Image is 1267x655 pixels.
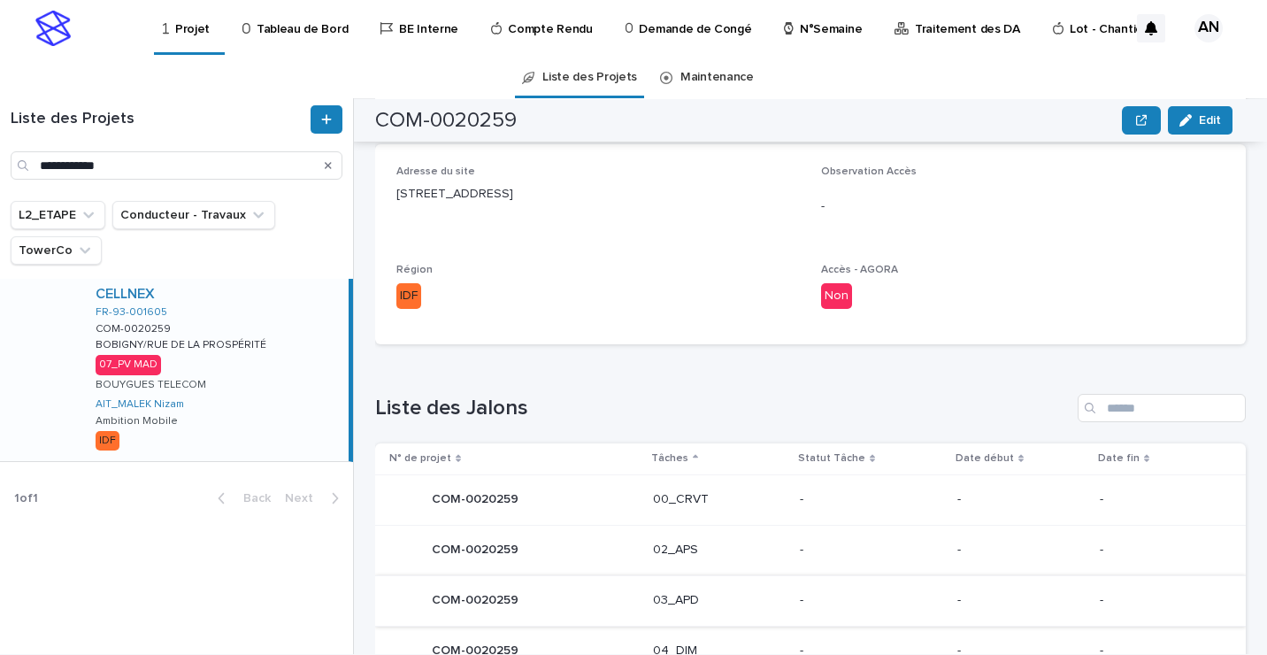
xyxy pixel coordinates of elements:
[375,575,1246,626] tr: COM-0020259COM-0020259 03_APD---
[389,449,451,468] p: N° de projet
[375,474,1246,525] tr: COM-0020259COM-0020259 00_CRVT---
[1100,492,1217,507] p: -
[396,185,800,204] p: [STREET_ADDRESS]
[1168,106,1232,135] button: Edit
[957,492,1086,507] p: -
[1199,114,1221,127] span: Edit
[432,589,522,608] p: COM-0020259
[112,201,275,229] button: Conducteur - Travaux
[35,11,71,46] img: stacker-logo-s-only.png
[432,539,522,558] p: COM-0020259
[375,396,1071,421] h1: Liste des Jalons
[96,286,155,303] a: CELLNEX
[821,166,917,177] span: Observation Accès
[203,490,278,506] button: Back
[11,151,342,180] input: Search
[375,525,1246,575] tr: COM-0020259COM-0020259 02_APS---
[651,449,688,468] p: Tâches
[96,398,184,411] a: AIT_MALEK Nizam
[96,379,206,391] p: BOUYGUES TELECOM
[1194,14,1223,42] div: AN
[798,449,865,468] p: Statut Tâche
[396,265,433,275] span: Région
[1100,543,1217,558] p: -
[396,283,421,309] div: IDF
[96,306,167,319] a: FR-93-001605
[11,201,105,229] button: L2_ETAPE
[800,593,944,608] p: -
[1098,449,1140,468] p: Date fin
[653,543,786,558] p: 02_APS
[821,265,898,275] span: Accès - AGORA
[956,449,1014,468] p: Date début
[800,492,944,507] p: -
[375,108,517,134] h2: COM-0020259
[957,543,1086,558] p: -
[653,492,786,507] p: 00_CRVT
[96,320,174,335] p: COM-0020259
[821,283,852,309] div: Non
[1100,593,1217,608] p: -
[278,490,353,506] button: Next
[96,355,161,374] div: 07_PV MAD
[653,593,786,608] p: 03_APD
[396,166,475,177] span: Adresse du site
[957,593,1086,608] p: -
[96,415,178,428] p: Ambition Mobile
[11,236,102,265] button: TowerCo
[96,431,119,451] div: IDF
[11,110,307,129] h1: Liste des Projets
[542,57,637,98] a: Liste des Projets
[1078,394,1246,422] input: Search
[821,197,1225,216] p: -
[680,57,754,98] a: Maintenance
[800,543,944,558] p: -
[96,335,270,351] p: BOBIGNY/RUE DE LA PROSPÉRITÉ
[233,492,271,505] span: Back
[432,489,522,507] p: COM-0020259
[285,492,324,505] span: Next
